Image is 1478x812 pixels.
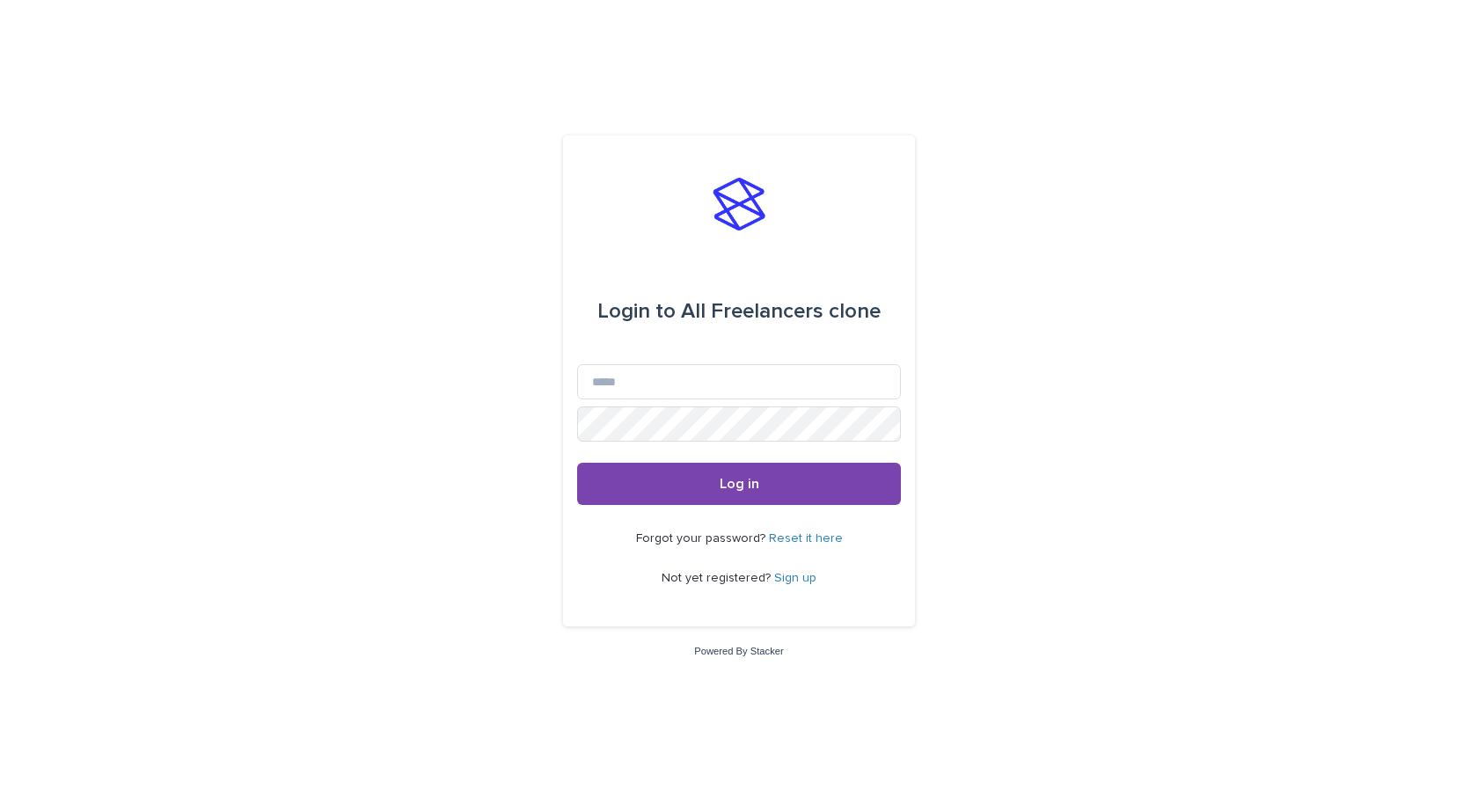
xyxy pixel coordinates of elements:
[636,532,769,545] span: Forgot your password?
[713,178,765,230] img: stacker-logo-s-only.png
[720,477,759,491] span: Log in
[577,463,901,505] button: Log in
[597,287,881,336] div: All Freelancers clone
[597,301,676,322] span: Login to
[774,572,816,584] a: Sign up
[769,532,843,545] a: Reset it here
[662,572,774,584] span: Not yet registered?
[694,646,783,656] a: Powered By Stacker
